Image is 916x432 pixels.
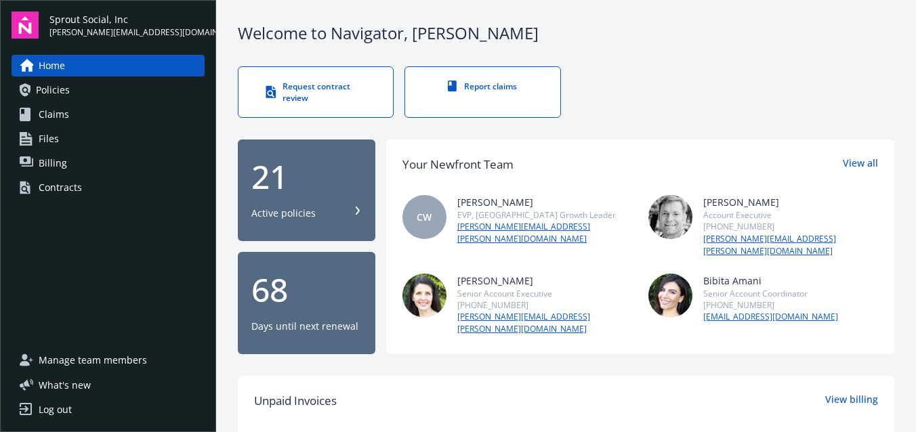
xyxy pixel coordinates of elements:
span: Home [39,55,65,77]
div: Days until next renewal [251,320,358,333]
div: Your Newfront Team [402,156,514,173]
button: What's new [12,378,112,392]
div: [PHONE_NUMBER] [703,299,838,311]
span: Unpaid Invoices [254,392,337,410]
div: [PERSON_NAME] [457,274,632,288]
a: [PERSON_NAME][EMAIL_ADDRESS][PERSON_NAME][DOMAIN_NAME] [703,233,878,257]
div: Report claims [432,81,533,92]
div: Bibita Amani [703,274,838,288]
div: EVP, [GEOGRAPHIC_DATA] Growth Leader [457,209,632,221]
div: Welcome to Navigator , [PERSON_NAME] [238,22,894,45]
div: Senior Account Executive [457,288,632,299]
span: What ' s new [39,378,91,392]
div: 68 [251,274,362,306]
img: photo [648,195,692,239]
img: navigator-logo.svg [12,12,39,39]
a: Files [12,128,205,150]
a: [PERSON_NAME][EMAIL_ADDRESS][PERSON_NAME][DOMAIN_NAME] [457,311,632,335]
div: Account Executive [703,209,878,221]
a: [PERSON_NAME][EMAIL_ADDRESS][PERSON_NAME][DOMAIN_NAME] [457,221,632,245]
button: 21Active policies [238,139,375,242]
span: Manage team members [39,349,147,371]
div: Active policies [251,207,316,220]
div: Contracts [39,177,82,198]
div: 21 [251,160,362,193]
span: Files [39,128,59,150]
div: [PHONE_NUMBER] [703,221,878,232]
a: Billing [12,152,205,174]
span: [PERSON_NAME][EMAIL_ADDRESS][DOMAIN_NAME] [49,26,205,39]
a: Policies [12,79,205,101]
img: photo [648,274,692,318]
div: [PERSON_NAME] [457,195,632,209]
div: [PHONE_NUMBER] [457,299,632,311]
a: Manage team members [12,349,205,371]
span: Sprout Social, Inc [49,12,205,26]
a: [EMAIL_ADDRESS][DOMAIN_NAME] [703,311,838,323]
span: Billing [39,152,67,174]
img: photo [402,274,446,318]
a: Contracts [12,177,205,198]
a: Home [12,55,205,77]
a: Claims [12,104,205,125]
span: CW [417,210,432,224]
div: Request contract review [266,81,366,104]
a: Request contract review [238,66,394,118]
a: View billing [825,392,878,410]
div: Senior Account Coordinator [703,288,838,299]
div: Log out [39,399,72,420]
div: [PERSON_NAME] [703,195,878,209]
span: Claims [39,104,69,125]
a: View all [843,156,878,173]
button: 68Days until next renewal [238,252,375,354]
a: Report claims [404,66,560,118]
button: Sprout Social, Inc[PERSON_NAME][EMAIL_ADDRESS][DOMAIN_NAME] [49,12,205,39]
span: Policies [36,79,70,101]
